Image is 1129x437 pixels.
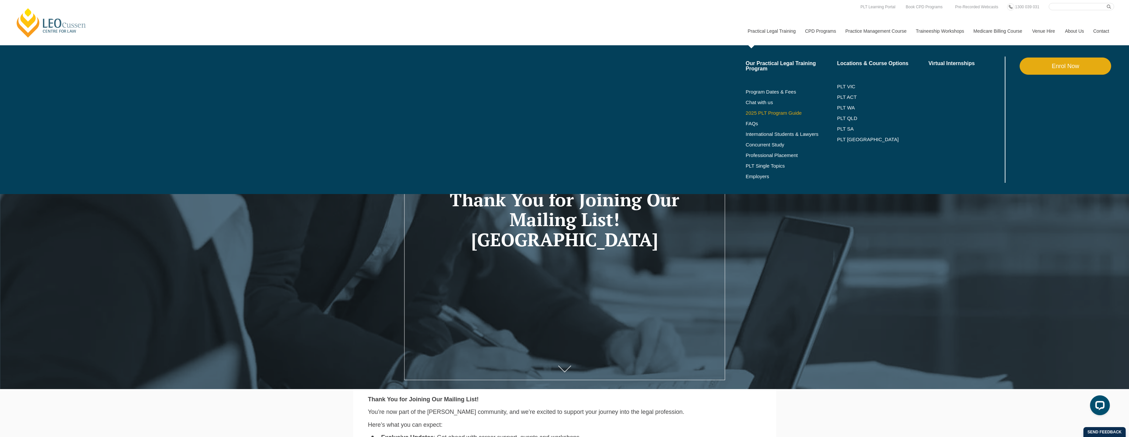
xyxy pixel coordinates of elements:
a: Book CPD Programs [904,3,944,11]
a: Venue Hire [1027,17,1060,45]
a: Medicare Billing Course [968,17,1027,45]
a: PLT WA [837,105,912,110]
a: PLT VIC [837,84,928,89]
span: 1300 039 031 [1015,5,1039,9]
a: Enrol Now [1020,58,1111,75]
a: Employers [746,174,837,179]
p: You’re now part of the [PERSON_NAME] community, and we’re excited to support your journey into th... [368,408,761,416]
a: PLT QLD [837,116,928,121]
a: Locations & Course Options [837,61,928,66]
iframe: LiveChat chat widget [1085,393,1112,420]
h1: Thank You for Joining Our Mailing List! [GEOGRAPHIC_DATA] [429,190,700,250]
a: PLT Single Topics [746,163,837,169]
a: Chat with us [746,100,837,105]
a: Practice Management Course [841,17,911,45]
a: Traineeship Workshops [911,17,968,45]
a: FAQs [746,121,837,126]
a: 1300 039 031 [1013,3,1041,11]
a: PLT [GEOGRAPHIC_DATA] [837,137,928,142]
a: Practical Legal Training [743,17,800,45]
a: CPD Programs [800,17,840,45]
a: 2025 PLT Program Guide [746,110,821,116]
a: PLT ACT [837,95,928,100]
a: PLT SA [837,126,928,132]
a: Program Dates & Fees [746,89,837,95]
a: Our Practical Legal Training Program [746,61,837,71]
a: Contact [1088,17,1114,45]
a: Professional Placement [746,153,837,158]
a: International Students & Lawyers [746,132,837,137]
a: [PERSON_NAME] Centre for Law [15,7,88,38]
strong: Thank You for Joining Our Mailing List! [368,396,479,403]
a: Concurrent Study [746,142,837,147]
a: About Us [1060,17,1088,45]
a: Pre-Recorded Webcasts [954,3,1000,11]
a: Virtual Internships [928,61,1003,66]
a: PLT Learning Portal [859,3,897,11]
p: Here’s what you can expect: [368,421,761,429]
